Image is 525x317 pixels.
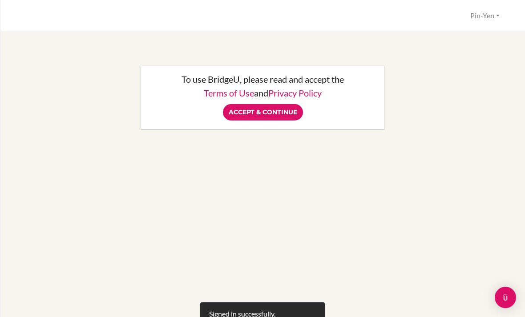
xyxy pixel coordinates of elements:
[223,104,303,120] input: Accept & Continue
[150,88,376,97] p: and
[495,287,516,308] div: Open Intercom Messenger
[204,88,254,98] a: Terms of Use
[268,88,322,98] a: Privacy Policy
[466,8,504,24] button: Pin-Yen
[150,75,376,84] p: To use BridgeU, please read and accept the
